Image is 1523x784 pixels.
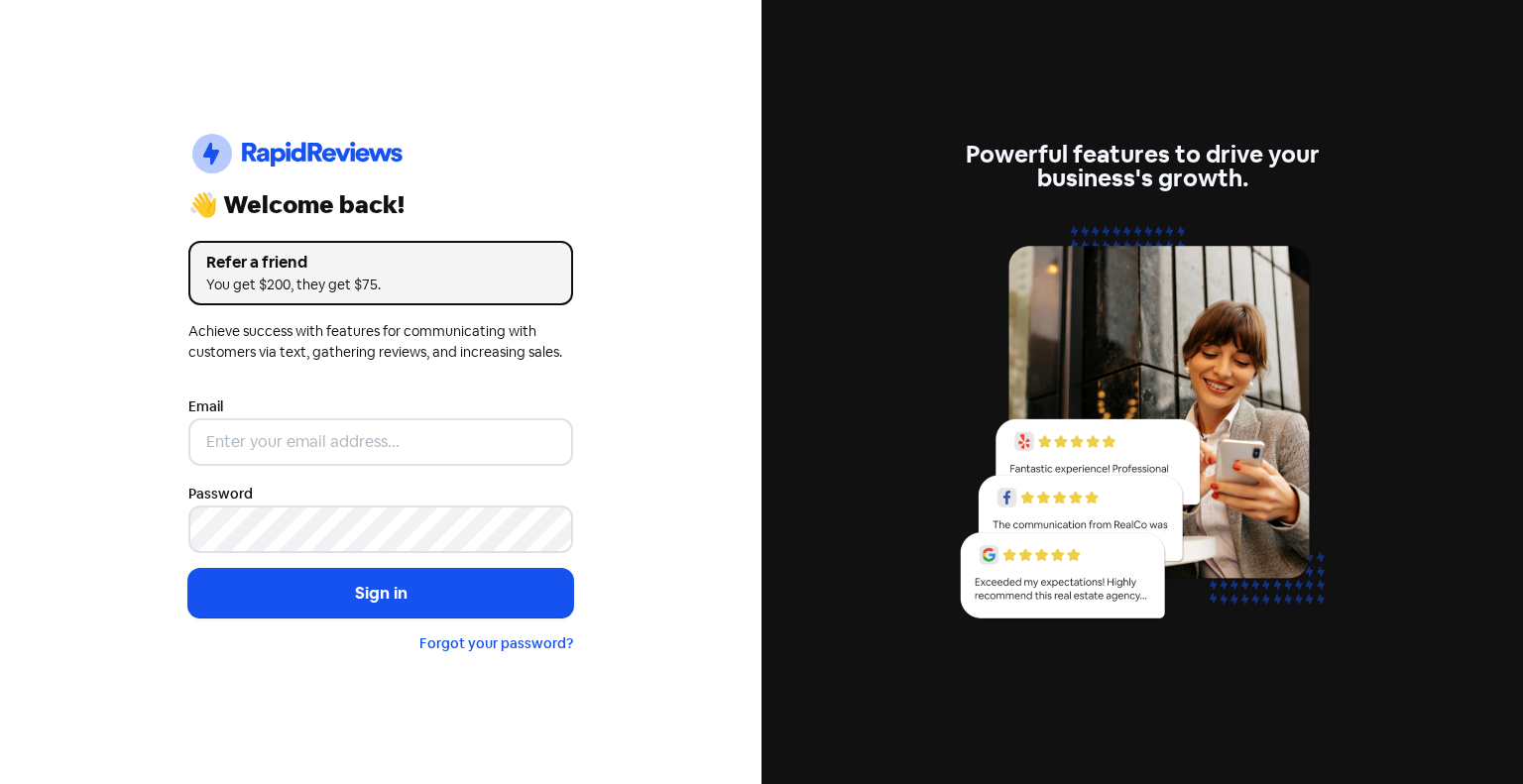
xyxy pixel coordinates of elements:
label: Email [188,396,223,417]
button: Sign in [188,569,573,618]
input: Enter your email address... [188,418,573,466]
div: Refer a friend [206,251,555,275]
div: 👋 Welcome back! [188,193,573,217]
img: reviews [950,214,1335,641]
div: You get $200, they get $75. [206,275,555,295]
a: Forgot your password? [419,634,573,652]
label: Password [188,484,253,504]
div: Powerful features to drive your business's growth. [950,143,1335,190]
div: Achieve success with features for communicating with customers via text, gathering reviews, and i... [188,321,573,363]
